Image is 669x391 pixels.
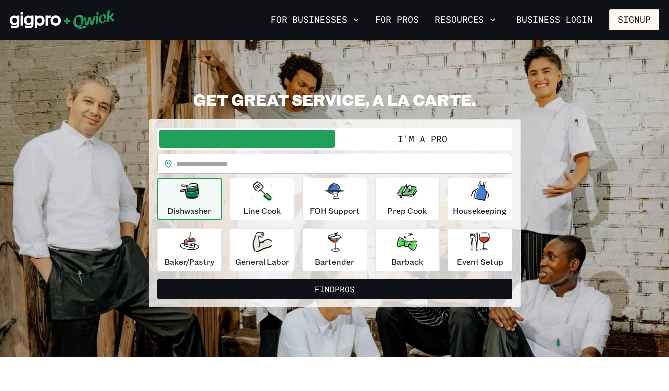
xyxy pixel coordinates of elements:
button: Signup [609,9,659,30]
button: FindPros [157,279,512,299]
p: FOH Support [310,205,360,217]
button: I'm a Pro [335,130,510,148]
a: For Pros [371,11,423,28]
button: Dishwasher [157,178,222,220]
button: I'm a Business [159,130,335,148]
button: Bartender [302,228,367,271]
button: Prep Cook [375,178,440,220]
h2: GET GREAT SERVICE, A LA CARTE. [149,90,521,109]
p: Housekeeping [453,205,507,217]
p: Line Cook [243,205,281,217]
button: Line Cook [230,178,294,220]
p: Prep Cook [387,205,427,217]
button: General Labor [230,228,294,271]
p: Dishwasher [167,205,211,217]
button: Baker/Pastry [157,228,222,271]
button: Barback [375,228,440,271]
p: Baker/Pastry [164,256,214,268]
button: Resources [431,11,500,28]
p: Event Setup [457,256,503,268]
button: Housekeeping [448,178,512,220]
button: Event Setup [448,228,512,271]
button: For Businesses [267,11,363,28]
button: FOH Support [302,178,367,220]
p: General Labor [235,256,289,268]
a: Business Login [508,9,601,30]
p: Barback [391,256,423,268]
p: Bartender [315,256,354,268]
